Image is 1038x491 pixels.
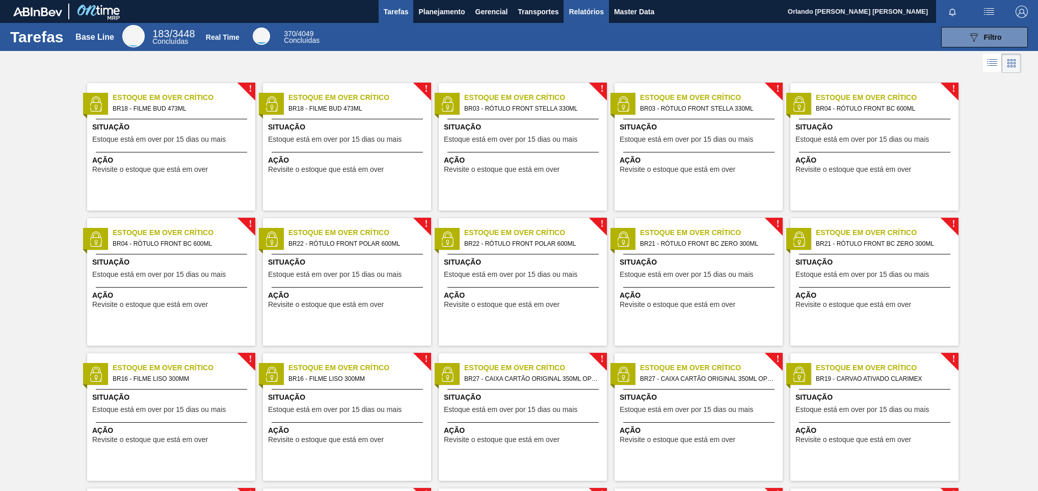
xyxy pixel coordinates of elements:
[620,257,780,268] span: Situação
[464,103,599,114] span: BR03 - RÓTULO FRONT STELLA 330ML
[816,227,959,238] span: Estoque em Over Crítico
[464,238,599,249] span: BR22 - RÓTULO FRONT POLAR 600ML
[92,290,253,301] span: Ação
[113,92,255,103] span: Estoque em Over Crítico
[600,85,603,93] span: !
[640,227,783,238] span: Estoque em Over Crítico
[936,5,969,19] button: Notificações
[444,406,577,414] span: Estoque está em over por 15 dias ou mais
[616,96,631,112] img: status
[620,166,735,173] span: Revisite o estoque que está em over
[88,96,103,112] img: status
[113,363,255,373] span: Estoque em Over Crítico
[795,155,956,166] span: Ação
[816,238,950,249] span: BR21 - RÓTULO FRONT BC ZERO 300ML
[264,231,279,247] img: status
[75,33,114,42] div: Base Line
[444,301,560,308] span: Revisite o estoque que está em over
[444,271,577,278] span: Estoque está em over por 15 dias ou mais
[444,290,604,301] span: Ação
[122,25,145,47] div: Base Line
[288,238,423,249] span: BR22 - RÓTULO FRONT POLAR 600ML
[1016,6,1028,18] img: Logout
[92,155,253,166] span: Ação
[444,136,577,143] span: Estoque está em over por 15 dias ou mais
[268,436,384,444] span: Revisite o estoque que está em over
[983,6,995,18] img: userActions
[640,103,775,114] span: BR03 - RÓTULO FRONT STELLA 330ML
[92,136,226,143] span: Estoque está em over por 15 dias ou mais
[952,355,955,363] span: !
[464,92,607,103] span: Estoque em Over Crítico
[288,103,423,114] span: BR18 - FILME BUD 473ML
[640,363,783,373] span: Estoque em Over Crítico
[440,231,455,247] img: status
[92,406,226,414] span: Estoque está em over por 15 dias ou mais
[640,238,775,249] span: BR21 - RÓTULO FRONT BC ZERO 300ML
[268,136,402,143] span: Estoque está em over por 15 dias ou mais
[816,363,959,373] span: Estoque em Over Crítico
[620,392,780,403] span: Situação
[264,367,279,382] img: status
[92,257,253,268] span: Situação
[92,392,253,403] span: Situação
[268,166,384,173] span: Revisite o estoque que está em over
[92,436,208,444] span: Revisite o estoque que está em over
[776,85,779,93] span: !
[249,85,252,93] span: !
[424,85,428,93] span: !
[88,367,103,382] img: status
[268,290,429,301] span: Ação
[92,301,208,308] span: Revisite o estoque que está em over
[444,166,560,173] span: Revisite o estoque que está em over
[464,227,607,238] span: Estoque em Over Crítico
[776,355,779,363] span: !
[253,28,270,45] div: Real Time
[113,227,255,238] span: Estoque em Over Crítico
[284,31,320,44] div: Real Time
[440,367,455,382] img: status
[620,136,753,143] span: Estoque está em over por 15 dias ou mais
[152,28,169,39] span: 183
[249,220,252,228] span: !
[640,373,775,384] span: BR27 - CAIXA CARTÃO ORIGINAL 350ML OPEN CORNER
[288,363,431,373] span: Estoque em Over Crítico
[284,36,320,44] span: Concluídas
[795,271,929,278] span: Estoque está em over por 15 dias ou mais
[440,96,455,112] img: status
[88,231,103,247] img: status
[795,425,956,436] span: Ação
[620,122,780,133] span: Situação
[152,37,188,45] span: Concluídas
[640,92,783,103] span: Estoque em Over Crítico
[444,436,560,444] span: Revisite o estoque que está em over
[92,271,226,278] span: Estoque está em over por 15 dias ou mais
[776,220,779,228] span: !
[268,257,429,268] span: Situação
[795,392,956,403] span: Situação
[795,166,911,173] span: Revisite o estoque que está em over
[795,122,956,133] span: Situação
[518,6,558,18] span: Transportes
[464,373,599,384] span: BR27 - CAIXA CARTÃO ORIGINAL 350ML OPEN CORNER
[795,290,956,301] span: Ação
[791,231,807,247] img: status
[424,355,428,363] span: !
[616,367,631,382] img: status
[620,155,780,166] span: Ação
[284,30,296,38] span: 370
[816,92,959,103] span: Estoque em Over Crítico
[616,231,631,247] img: status
[952,220,955,228] span: !
[268,155,429,166] span: Ação
[264,96,279,112] img: status
[952,85,955,93] span: !
[1002,54,1021,73] div: Visão em Cards
[92,166,208,173] span: Revisite o estoque que está em over
[444,392,604,403] span: Situação
[418,6,465,18] span: Planejamento
[620,425,780,436] span: Ação
[475,6,508,18] span: Gerencial
[983,54,1002,73] div: Visão em Lista
[600,355,603,363] span: !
